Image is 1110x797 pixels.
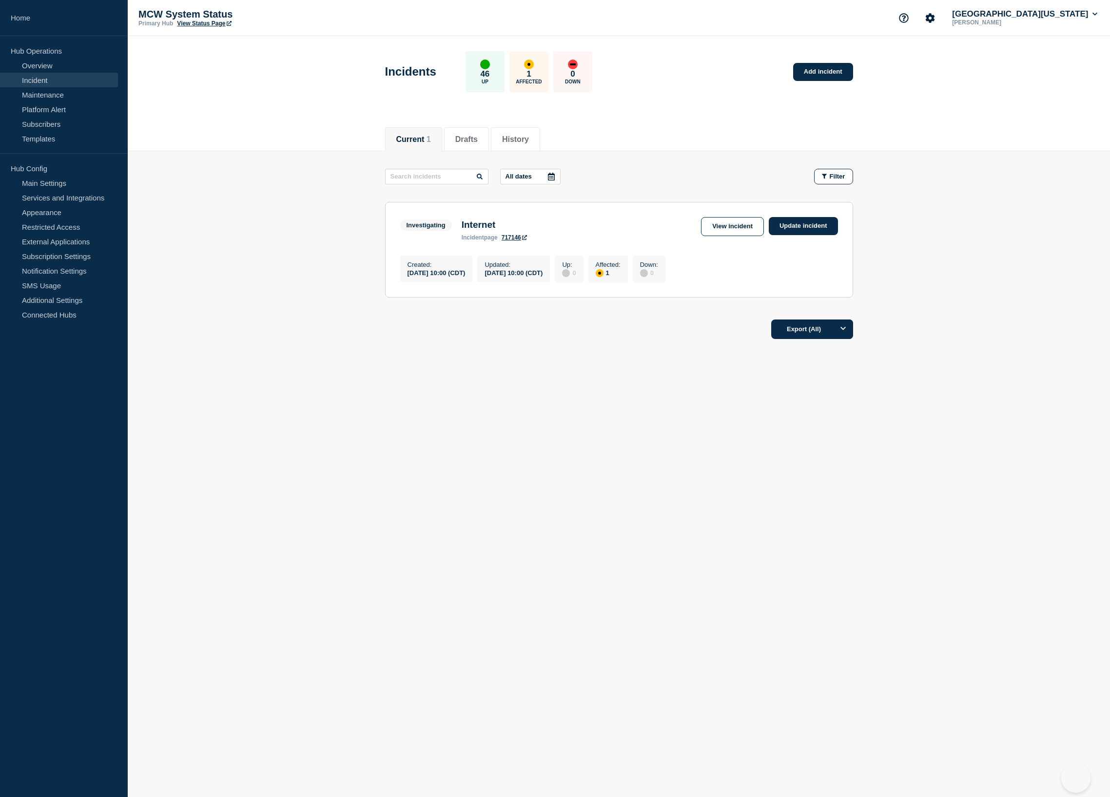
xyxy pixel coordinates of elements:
div: affected [596,269,604,277]
p: Primary Hub [138,20,173,27]
h3: Internet [462,219,527,230]
div: up [480,60,490,69]
div: 0 [640,268,658,277]
p: Affected [516,79,542,84]
button: Account settings [920,8,940,28]
p: 1 [526,69,531,79]
div: 0 [562,268,576,277]
span: Filter [830,173,845,180]
button: [GEOGRAPHIC_DATA][US_STATE] [950,9,1099,19]
a: View Status Page [177,20,231,27]
div: 1 [596,268,621,277]
p: 46 [480,69,489,79]
div: [DATE] 10:00 (CDT) [485,268,543,277]
p: All dates [506,173,532,180]
button: Current 1 [396,135,431,144]
p: Affected : [596,261,621,268]
input: Search incidents [385,169,488,184]
a: Update incident [769,217,838,235]
p: 0 [570,69,575,79]
iframe: Help Scout Beacon - Open [1061,763,1091,793]
button: History [502,135,529,144]
div: affected [524,60,534,69]
div: disabled [562,269,570,277]
div: down [568,60,578,69]
p: [PERSON_NAME] [950,19,1052,26]
button: Support [894,8,914,28]
span: 1 [427,135,431,143]
div: disabled [640,269,648,277]
p: Created : [408,261,466,268]
div: [DATE] 10:00 (CDT) [408,268,466,277]
button: Drafts [455,135,478,144]
h1: Incidents [385,65,436,79]
span: Investigating [400,219,452,231]
button: Export (All) [771,319,853,339]
p: Up [482,79,488,84]
a: Add incident [793,63,853,81]
a: View incident [701,217,764,236]
button: All dates [500,169,561,184]
p: MCW System Status [138,9,333,20]
button: Options [834,319,853,339]
p: Up : [562,261,576,268]
button: Filter [814,169,853,184]
p: Updated : [485,261,543,268]
p: page [462,234,498,241]
p: Down : [640,261,658,268]
span: incident [462,234,484,241]
a: 717146 [502,234,527,241]
p: Down [565,79,581,84]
